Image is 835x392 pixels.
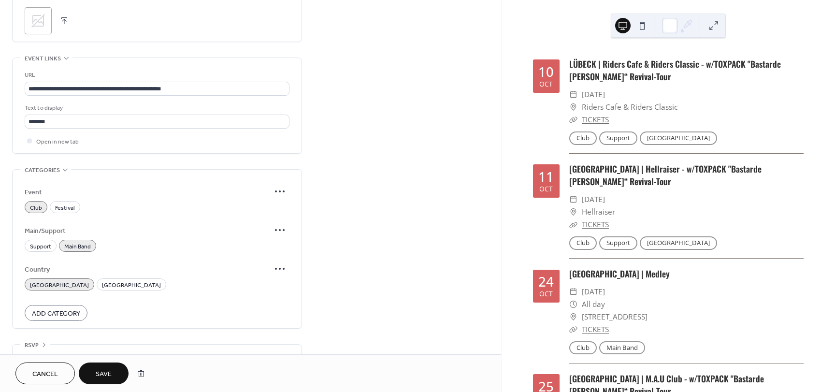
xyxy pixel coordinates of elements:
[569,286,578,298] div: ​
[582,193,605,206] span: [DATE]
[25,226,270,236] span: Main/Support
[582,311,648,323] span: [STREET_ADDRESS]
[582,298,605,311] span: All day
[13,345,302,365] div: •••
[32,309,80,319] span: Add Category
[30,280,89,290] span: [GEOGRAPHIC_DATA]
[30,242,51,252] span: Support
[25,165,60,175] span: Categories
[569,218,578,231] div: ​
[569,162,762,188] a: [GEOGRAPHIC_DATA] | Hellraiser - w/TOXPACK "Bastarde [PERSON_NAME]“ Revival-Tour
[64,242,91,252] span: Main Band
[25,7,52,34] div: ;
[569,323,578,336] div: ​
[25,340,39,350] span: RSVP
[32,369,58,379] span: Cancel
[582,324,609,334] a: TICKETS
[582,101,677,114] span: Riders Cafe & Riders Classic
[25,187,270,197] span: Event
[569,101,578,114] div: ​
[582,115,609,125] a: TICKETS
[36,137,79,147] span: Open in new tab
[582,219,609,230] a: TICKETS
[55,203,75,213] span: Festival
[569,298,578,311] div: ​
[569,311,578,323] div: ​
[25,305,87,321] button: Add Category
[79,363,129,384] button: Save
[538,275,554,289] div: 24
[569,88,578,101] div: ​
[15,363,75,384] button: Cancel
[539,81,553,87] div: Oct
[582,286,605,298] span: [DATE]
[25,70,288,80] div: URL
[25,103,288,113] div: Text to display
[96,369,112,379] span: Save
[582,88,605,101] span: [DATE]
[569,193,578,206] div: ​
[25,54,61,64] span: Event links
[569,267,670,280] a: [GEOGRAPHIC_DATA] | Medley
[25,264,270,275] span: Country
[569,114,578,126] div: ​
[539,290,553,297] div: Oct
[569,58,781,83] a: LÜBECK | Riders Cafe & Riders Classic - w/TOXPACK "Bastarde [PERSON_NAME]“ Revival-Tour
[538,65,554,79] div: 10
[539,186,553,192] div: Oct
[569,206,578,218] div: ​
[582,206,615,218] span: Hellraiser
[102,280,161,290] span: [GEOGRAPHIC_DATA]
[538,170,554,184] div: 11
[30,203,42,213] span: Club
